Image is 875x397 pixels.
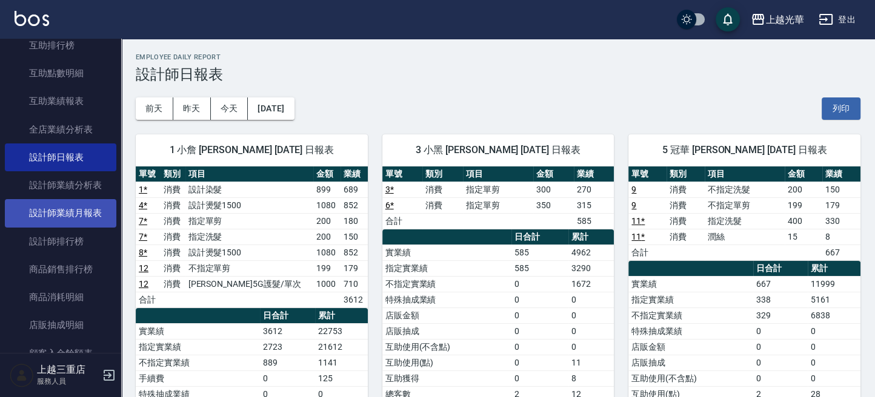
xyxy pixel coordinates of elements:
td: 設計染髮 [185,182,313,197]
span: 1 小詹 [PERSON_NAME] [DATE] 日報表 [150,144,353,156]
table: a dense table [136,166,368,308]
td: 不指定實業績 [628,307,753,323]
td: 852 [341,244,368,260]
th: 項目 [185,166,313,182]
td: 200 [313,229,341,244]
td: 指定洗髮 [185,229,313,244]
td: 21612 [315,339,368,355]
td: 消費 [422,197,463,213]
td: 店販金額 [382,307,511,323]
td: 不指定實業績 [136,355,260,370]
th: 單號 [382,166,423,182]
td: 消費 [161,182,185,197]
td: 0 [753,355,808,370]
td: 852 [341,197,368,213]
th: 日合計 [753,261,808,277]
td: 互助使用(點) [382,355,511,370]
td: 0 [260,370,315,386]
th: 金額 [785,166,823,182]
img: Logo [15,11,49,26]
a: 商品消耗明細 [5,283,116,311]
td: 特殊抽成業績 [628,323,753,339]
th: 金額 [533,166,574,182]
td: 消費 [667,182,705,197]
td: 270 [574,182,614,197]
td: 889 [260,355,315,370]
td: 0 [568,307,614,323]
button: 登出 [814,8,860,31]
td: 消費 [161,197,185,213]
td: 585 [511,244,568,260]
th: 業績 [574,166,614,182]
a: 設計師排行榜 [5,228,116,255]
td: 0 [568,339,614,355]
td: 8 [822,229,860,244]
h3: 設計師日報表 [136,66,860,83]
td: 合計 [628,244,667,260]
th: 類別 [667,166,705,182]
td: 0 [511,292,568,307]
td: 不指定單剪 [705,197,785,213]
a: 9 [631,200,636,210]
td: 0 [511,276,568,292]
td: 消費 [161,244,185,260]
th: 累計 [568,229,614,245]
td: 0 [511,323,568,339]
td: 不指定洗髮 [705,182,785,197]
td: 指定洗髮 [705,213,785,229]
a: 全店業績分析表 [5,116,116,143]
td: 指定單剪 [185,213,313,229]
td: 店販金額 [628,339,753,355]
button: save [716,7,740,31]
td: 585 [511,260,568,276]
th: 金額 [313,166,341,182]
td: 200 [313,213,341,229]
th: 類別 [422,166,463,182]
td: 0 [808,355,860,370]
table: a dense table [382,166,614,229]
td: 667 [753,276,808,292]
td: 0 [753,339,808,355]
td: 消費 [161,260,185,276]
td: 179 [822,197,860,213]
td: 0 [568,292,614,307]
td: 設計燙髮1500 [185,197,313,213]
td: 0 [568,323,614,339]
th: 單號 [136,166,161,182]
p: 服務人員 [37,376,99,387]
td: 0 [511,355,568,370]
table: a dense table [628,166,860,261]
td: 0 [753,370,808,386]
a: 顧客入金餘額表 [5,340,116,367]
td: 11999 [808,276,860,292]
th: 業績 [341,166,368,182]
button: 昨天 [173,97,211,120]
td: 199 [785,197,823,213]
div: 上越光華 [765,12,804,27]
td: 消費 [422,182,463,197]
td: 合計 [382,213,423,229]
td: 指定單剪 [463,182,533,197]
td: 3612 [341,292,368,307]
a: 店販抽成明細 [5,311,116,339]
a: 9 [631,185,636,194]
a: 互助排行榜 [5,31,116,59]
td: 22753 [315,323,368,339]
td: 5161 [808,292,860,307]
td: 2723 [260,339,315,355]
td: 消費 [161,229,185,244]
a: 設計師業績分析表 [5,171,116,199]
td: 710 [341,276,368,292]
td: 0 [511,307,568,323]
td: 0 [511,339,568,355]
th: 業績 [822,166,860,182]
td: 689 [341,182,368,197]
td: 6838 [808,307,860,323]
td: 125 [315,370,368,386]
td: [PERSON_NAME]5G護髮/單次 [185,276,313,292]
th: 單號 [628,166,667,182]
img: Person [10,363,34,387]
td: 667 [822,244,860,260]
td: 指定實業績 [136,339,260,355]
td: 潤絲 [705,229,785,244]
